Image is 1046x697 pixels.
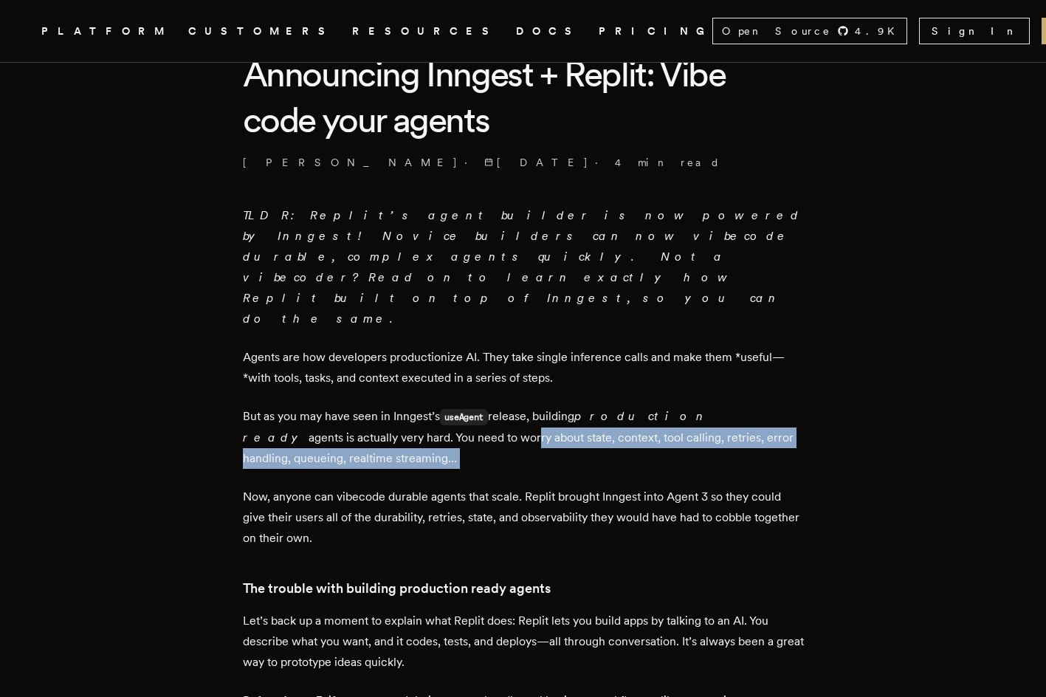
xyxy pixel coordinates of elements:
[516,22,581,41] a: DOCS
[243,155,458,170] a: [PERSON_NAME]
[243,51,804,143] h1: Announcing Inngest + Replit: Vibe code your agents
[855,24,904,38] span: 4.9 K
[243,578,804,599] h3: The trouble with building production ready agents
[41,22,171,41] button: PLATFORM
[243,487,804,549] p: Now, anyone can vibecode durable agents that scale. Replit brought Inngest into Agent 3 so they c...
[615,155,720,170] span: 4 min read
[188,22,334,41] a: CUSTOMERS
[440,409,489,425] code: useAgent
[243,611,804,673] p: Let’s back up a moment to explain what Replit does: Replit lets you build apps by talking to an A...
[243,208,802,326] em: TLDR: Replit’s agent builder is now powered by Inngest! Novice builders can now vibecode durable,...
[484,155,589,170] span: [DATE]
[243,406,804,469] p: But as you may have seen in Inngest’s release, building agents is actually very hard. You need to...
[599,22,712,41] a: PRICING
[352,22,498,41] button: RESOURCES
[243,155,804,170] p: · ·
[919,18,1030,44] a: Sign In
[243,347,804,388] p: Agents are how developers productionize AI. They take single inference calls and make them *usefu...
[243,409,709,444] em: production ready
[722,24,831,38] span: Open Source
